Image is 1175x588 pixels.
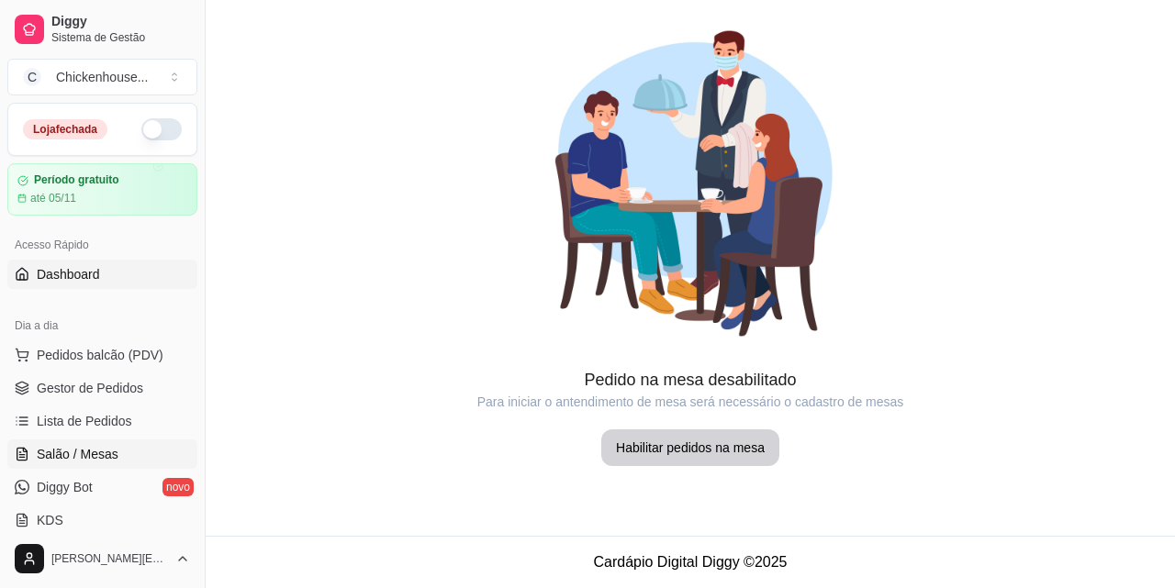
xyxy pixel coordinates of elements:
span: Gestor de Pedidos [37,379,143,397]
button: Pedidos balcão (PDV) [7,340,197,370]
img: tab_domain_overview_orange.svg [76,106,91,121]
div: Dia a dia [7,311,197,340]
a: Salão / Mesas [7,439,197,469]
div: Domínio [96,108,140,120]
div: Domínio: [DOMAIN_NAME] [48,48,206,62]
a: Período gratuitoaté 05/11 [7,163,197,216]
a: KDS [7,505,197,535]
span: [PERSON_NAME][EMAIL_ADDRESS][DOMAIN_NAME] [51,551,168,566]
article: até 05/11 [30,191,76,205]
button: [PERSON_NAME][EMAIL_ADDRESS][DOMAIN_NAME] [7,537,197,581]
div: Loja fechada [23,119,107,139]
img: logo_orange.svg [29,29,44,44]
article: Para iniciar o antendimento de mesa será necessário o cadastro de mesas [206,393,1175,411]
div: Acesso Rápido [7,230,197,260]
button: Select a team [7,59,197,95]
span: Diggy Bot [37,478,93,496]
div: Chickenhouse ... [56,68,148,86]
article: Pedido na mesa desabilitado [206,367,1175,393]
span: C [23,68,41,86]
span: Salão / Mesas [37,445,118,463]
button: Alterar Status [141,118,182,140]
footer: Cardápio Digital Diggy © 2025 [206,536,1175,588]
img: website_grey.svg [29,48,44,62]
span: Sistema de Gestão [51,30,190,45]
span: Diggy [51,14,190,30]
div: v 4.0.25 [51,29,90,44]
a: Dashboard [7,260,197,289]
a: DiggySistema de Gestão [7,7,197,51]
span: KDS [37,511,63,529]
span: Dashboard [37,265,100,283]
a: Diggy Botnovo [7,472,197,502]
div: Palavras-chave [214,108,295,120]
a: Lista de Pedidos [7,406,197,436]
button: Habilitar pedidos na mesa [601,429,779,466]
article: Período gratuito [34,173,119,187]
span: Lista de Pedidos [37,412,132,430]
a: Gestor de Pedidos [7,373,197,403]
span: Pedidos balcão (PDV) [37,346,163,364]
img: tab_keywords_by_traffic_grey.svg [194,106,208,121]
